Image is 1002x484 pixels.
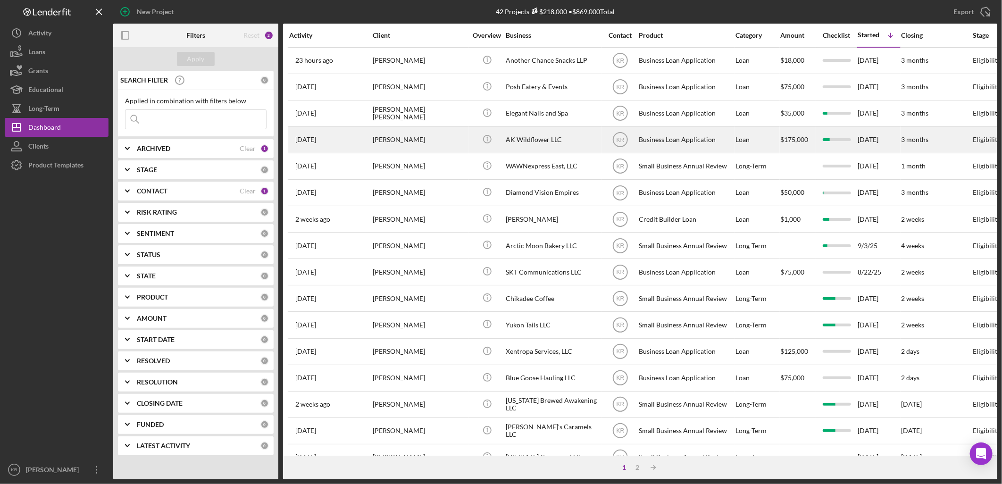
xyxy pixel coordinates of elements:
[780,83,804,91] span: $75,000
[506,286,600,311] div: Chikadee Coffee
[137,293,168,301] b: PRODUCT
[901,32,972,39] div: Closing
[373,101,467,126] div: [PERSON_NAME] [PERSON_NAME]
[944,2,997,21] button: Export
[137,230,174,237] b: SENTIMENT
[137,272,156,280] b: STATE
[901,268,924,276] time: 2 weeks
[24,460,85,482] div: [PERSON_NAME]
[901,242,924,250] time: 4 weeks
[260,144,269,153] div: 1
[735,366,779,391] div: Loan
[639,207,733,232] div: Credit Builder Loan
[260,293,269,301] div: 0
[858,31,879,39] div: Started
[735,339,779,364] div: Loan
[616,428,624,434] text: KR
[735,48,779,73] div: Loan
[616,190,624,196] text: KR
[28,42,45,64] div: Loans
[616,269,624,275] text: KR
[295,136,316,143] time: 2025-09-15 22:03
[858,207,900,232] div: [DATE]
[260,272,269,280] div: 0
[260,399,269,408] div: 0
[137,357,170,365] b: RESOLVED
[858,101,900,126] div: [DATE]
[901,215,924,223] time: 2 weeks
[373,127,467,152] div: [PERSON_NAME]
[858,339,900,364] div: [DATE]
[5,80,109,99] a: Educational
[639,286,733,311] div: Small Business Annual Review
[295,295,316,302] time: 2025-06-02 18:22
[5,118,109,137] button: Dashboard
[137,166,157,174] b: STAGE
[616,375,624,382] text: KR
[295,427,316,434] time: 2025-06-30 20:29
[858,445,900,470] div: [DATE]
[137,336,175,343] b: START DATE
[780,374,804,382] span: $75,000
[295,453,316,461] time: 2025-06-02 18:58
[186,32,205,39] b: Filters
[506,48,600,73] div: Another Chance Snacks LLP
[735,392,779,417] div: Long-Term
[506,32,600,39] div: Business
[970,442,993,465] div: Open Intercom Messenger
[616,322,624,329] text: KR
[496,8,615,16] div: 42 Projects • $869,000 Total
[858,180,900,205] div: [DATE]
[616,58,624,64] text: KR
[616,216,624,223] text: KR
[506,312,600,337] div: Yukon Tails LLC
[780,215,801,223] span: $1,000
[28,118,61,139] div: Dashboard
[506,180,600,205] div: Diamond Vision Empires
[639,418,733,443] div: Small Business Annual Review
[137,209,177,216] b: RISK RATING
[5,460,109,479] button: KR[PERSON_NAME]
[735,312,779,337] div: Long-Term
[137,442,190,450] b: LATEST ACTIVITY
[735,75,779,100] div: Loan
[137,187,167,195] b: CONTACT
[243,32,259,39] div: Reset
[639,32,733,39] div: Product
[639,312,733,337] div: Small Business Annual Review
[506,207,600,232] div: [PERSON_NAME]
[295,109,316,117] time: 2025-09-17 19:24
[901,400,922,408] time: [DATE]
[506,233,600,258] div: Arctic Moon Bakery LLC
[373,366,467,391] div: [PERSON_NAME]
[5,156,109,175] a: Product Templates
[260,187,269,195] div: 1
[137,2,174,21] div: New Project
[373,48,467,73] div: [PERSON_NAME]
[5,61,109,80] button: Grants
[901,426,922,434] time: [DATE]
[5,24,109,42] button: Activity
[901,321,924,329] time: 2 weeks
[901,83,928,91] time: 3 months
[639,233,733,258] div: Small Business Annual Review
[260,378,269,386] div: 0
[901,294,924,302] time: 2 weeks
[187,52,205,66] div: Apply
[953,2,974,21] div: Export
[5,99,109,118] button: Long-Term
[780,56,804,64] span: $18,000
[260,250,269,259] div: 0
[817,32,857,39] div: Checklist
[639,101,733,126] div: Business Loan Application
[177,52,215,66] button: Apply
[639,48,733,73] div: Business Loan Application
[120,76,168,84] b: SEARCH FILTER
[5,42,109,61] button: Loans
[858,392,900,417] div: [DATE]
[506,127,600,152] div: AK Wildflower LLC
[295,216,330,223] time: 2025-09-06 01:09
